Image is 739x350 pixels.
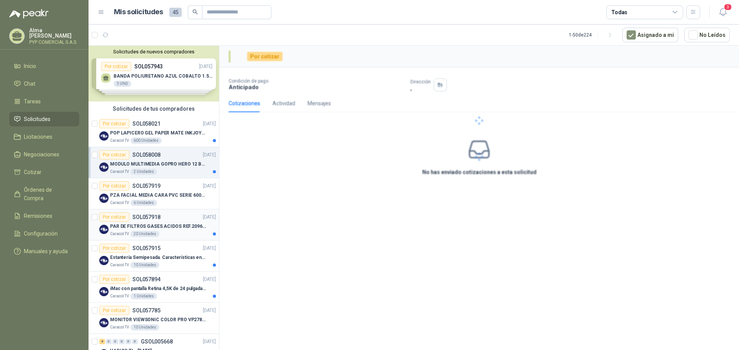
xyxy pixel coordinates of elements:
img: Logo peakr [9,9,48,18]
div: Por cotizar [99,150,129,159]
span: Tareas [24,97,41,106]
p: Caracol TV [110,293,129,299]
div: Por cotizar [99,119,129,128]
a: Por cotizarSOL057894[DATE] Company LogoiMac con pantalla Retina 4,5K de 24 pulgadas M4Caracol TV1... [89,272,219,303]
h1: Mis solicitudes [114,7,163,18]
img: Company Logo [99,225,109,234]
p: [DATE] [203,245,216,252]
img: Company Logo [99,287,109,296]
p: SOL057785 [132,308,161,313]
a: Por cotizarSOL057919[DATE] Company LogoPZA FACIAL MEDIA CARA PVC SERIE 6000 3MCaracol TV6 Unidades [89,178,219,209]
p: Caracol TV [110,262,129,268]
button: Solicitudes de nuevos compradores [92,49,216,55]
p: PZA FACIAL MEDIA CARA PVC SERIE 6000 3M [110,192,206,199]
span: Configuración [24,229,58,238]
p: [DATE] [203,338,216,345]
div: Solicitudes de tus compradores [89,101,219,116]
span: Órdenes de Compra [24,186,72,202]
p: GSOL005668 [141,339,173,344]
a: Por cotizarSOL057915[DATE] Company LogoEstantería Semipesada. Características en el adjuntoCaraco... [89,241,219,272]
img: Company Logo [99,163,109,172]
button: Asignado a mi [622,28,678,42]
div: 10 Unidades [130,324,159,330]
a: Inicio [9,59,79,73]
a: Cotizar [9,165,79,179]
div: Por cotizar [99,181,129,191]
a: Configuración [9,226,79,241]
div: 0 [112,339,118,344]
span: Negociaciones [24,150,59,159]
a: Órdenes de Compra [9,182,79,206]
div: Por cotizar [99,275,129,284]
span: Manuales y ayuda [24,247,68,255]
p: [DATE] [203,214,216,221]
div: 6 Unidades [130,200,157,206]
p: Alma [PERSON_NAME] [29,28,79,38]
p: SOL057915 [132,245,161,251]
span: Inicio [24,62,36,70]
a: Remisiones [9,209,79,223]
p: Caracol TV [110,200,129,206]
p: Caracol TV [110,138,129,144]
p: SOL057919 [132,183,161,189]
p: SOL058008 [132,152,161,158]
div: 0 [125,339,131,344]
p: [DATE] [203,151,216,159]
span: Chat [24,80,35,88]
div: 0 [106,339,112,344]
p: MONITOR VIEWSONIC COLOR PRO VP2786-4K [110,316,206,323]
p: Estantería Semipesada. Características en el adjunto [110,254,206,261]
p: [DATE] [203,120,216,128]
a: Negociaciones [9,147,79,162]
p: Caracol TV [110,324,129,330]
p: Caracol TV [110,231,129,237]
p: [DATE] [203,182,216,190]
p: [DATE] [203,276,216,283]
div: Por cotizar [99,306,129,315]
a: Manuales y ayuda [9,244,79,259]
div: 1 Unidades [130,293,157,299]
p: PAR DE FILTROS GASES ACIDOS REF.2096 3M [110,223,206,230]
img: Company Logo [99,131,109,141]
span: 3 [724,3,732,11]
span: Licitaciones [24,133,52,141]
span: Solicitudes [24,115,50,123]
div: 0 [132,339,138,344]
a: Licitaciones [9,129,79,144]
p: SOL057894 [132,277,161,282]
a: Solicitudes [9,112,79,126]
p: MODULO MULTIMEDIA GOPRO HERO 12 BLACK [110,161,206,168]
p: iMac con pantalla Retina 4,5K de 24 pulgadas M4 [110,285,206,292]
div: Por cotizar [99,212,129,222]
a: Por cotizarSOL058008[DATE] Company LogoMODULO MULTIMEDIA GOPRO HERO 12 BLACKCaracol TV2 Unidades [89,147,219,178]
p: [DATE] [203,307,216,314]
span: 45 [169,8,182,17]
button: No Leídos [684,28,730,42]
div: Por cotizar [99,244,129,253]
img: Company Logo [99,318,109,327]
p: Caracol TV [110,169,129,175]
div: 10 Unidades [130,262,159,268]
img: Company Logo [99,194,109,203]
div: Todas [611,8,627,17]
img: Company Logo [99,256,109,265]
p: SOL057918 [132,214,161,220]
span: search [192,9,198,15]
span: Cotizar [24,168,42,176]
a: Por cotizarSOL057918[DATE] Company LogoPAR DE FILTROS GASES ACIDOS REF.2096 3MCaracol TV20 Unidades [89,209,219,241]
div: 600 Unidades [130,138,162,144]
div: 8 [99,339,105,344]
p: PYP COMERCIAL S.A.S [29,40,79,45]
div: 20 Unidades [130,231,159,237]
div: 2 Unidades [130,169,157,175]
a: Por cotizarSOL057785[DATE] Company LogoMONITOR VIEWSONIC COLOR PRO VP2786-4KCaracol TV10 Unidades [89,303,219,334]
button: 3 [716,5,730,19]
a: Por cotizarSOL058021[DATE] Company LogoPOP LAPICERO GEL PAPER MATE INKJOY 0.7 (Revisar el adjunto... [89,116,219,147]
a: Chat [9,76,79,91]
a: Tareas [9,94,79,109]
div: 0 [119,339,125,344]
p: SOL058021 [132,121,161,126]
p: POP LAPICERO GEL PAPER MATE INKJOY 0.7 (Revisar el adjunto) [110,129,206,137]
span: Remisiones [24,212,52,220]
div: Solicitudes de nuevos compradoresPor cotizarSOL057943[DATE] BANDA POLIURETANO AZUL COBALTO 1.5MM ... [89,46,219,101]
